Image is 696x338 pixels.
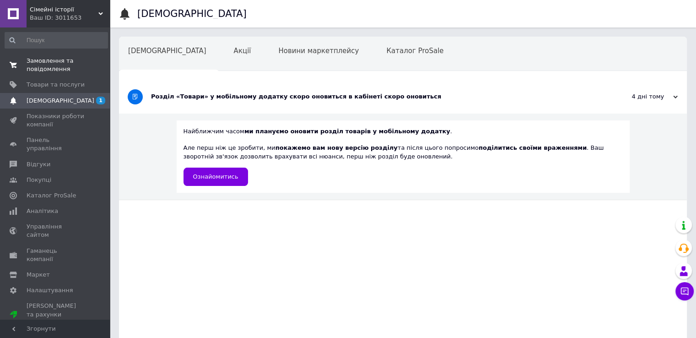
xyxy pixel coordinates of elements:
[27,160,50,169] span: Відгуки
[30,14,110,22] div: Ваш ID: 3011653
[137,8,247,19] h1: [DEMOGRAPHIC_DATA]
[27,112,85,129] span: Показники роботи компанії
[386,47,443,55] span: Каталог ProSale
[27,81,85,89] span: Товари та послуги
[193,173,238,180] span: Ознайомитись
[234,47,251,55] span: Акції
[27,57,85,73] span: Замовлення та повідомлення
[27,191,76,200] span: Каталог ProSale
[675,282,694,300] button: Чат з покупцем
[27,271,50,279] span: Маркет
[27,286,73,294] span: Налаштування
[27,247,85,263] span: Гаманець компанії
[278,47,359,55] span: Новини маркетплейсу
[27,223,85,239] span: Управління сайтом
[27,176,51,184] span: Покупці
[586,93,678,101] div: 4 дні тому
[30,5,98,14] span: Сімейні історії
[27,319,85,327] div: Prom топ
[27,97,94,105] span: [DEMOGRAPHIC_DATA]
[96,97,105,104] span: 1
[244,128,450,135] b: ми плануємо оновити розділ товарів у мобільному додатку
[27,136,85,153] span: Панель управління
[151,93,586,101] div: Розділ «Товари» у мобільному додатку скоро оновиться в кабінеті скоро оновиться
[275,144,398,151] b: покажемо вам нову версію розділу
[183,168,248,186] a: Ознайомитись
[5,32,108,49] input: Пошук
[27,302,85,327] span: [PERSON_NAME] та рахунки
[128,47,206,55] span: [DEMOGRAPHIC_DATA]
[27,207,58,215] span: Аналітика
[479,144,587,151] b: поділитись своїми враженнями
[183,127,623,186] div: Найближчим часом . Але перш ніж це зробити, ми та після цього попросимо . Ваш зворотній зв'язок д...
